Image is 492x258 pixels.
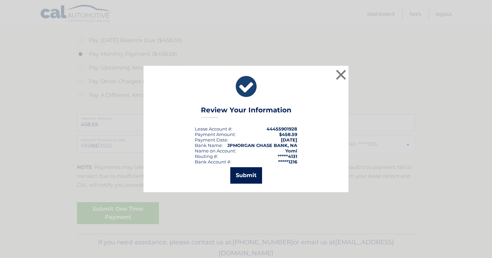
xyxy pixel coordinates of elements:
span: [DATE] [281,137,297,143]
strong: 44455901928 [266,126,297,132]
div: Name on Account: [195,148,236,153]
strong: Yomi [285,148,297,153]
div: Bank Account #: [195,159,231,164]
div: Payment Amount: [195,132,236,137]
button: Submit [230,167,262,184]
div: Bank Name: [195,143,223,148]
h3: Review Your Information [201,106,291,118]
div: Routing #: [195,153,218,159]
strong: JPMORGAN CHASE BANK, NA [227,143,297,148]
span: Payment Date [195,137,227,143]
div: : [195,137,228,143]
span: $458.59 [279,132,297,137]
div: Lease Account #: [195,126,232,132]
button: × [334,68,348,82]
